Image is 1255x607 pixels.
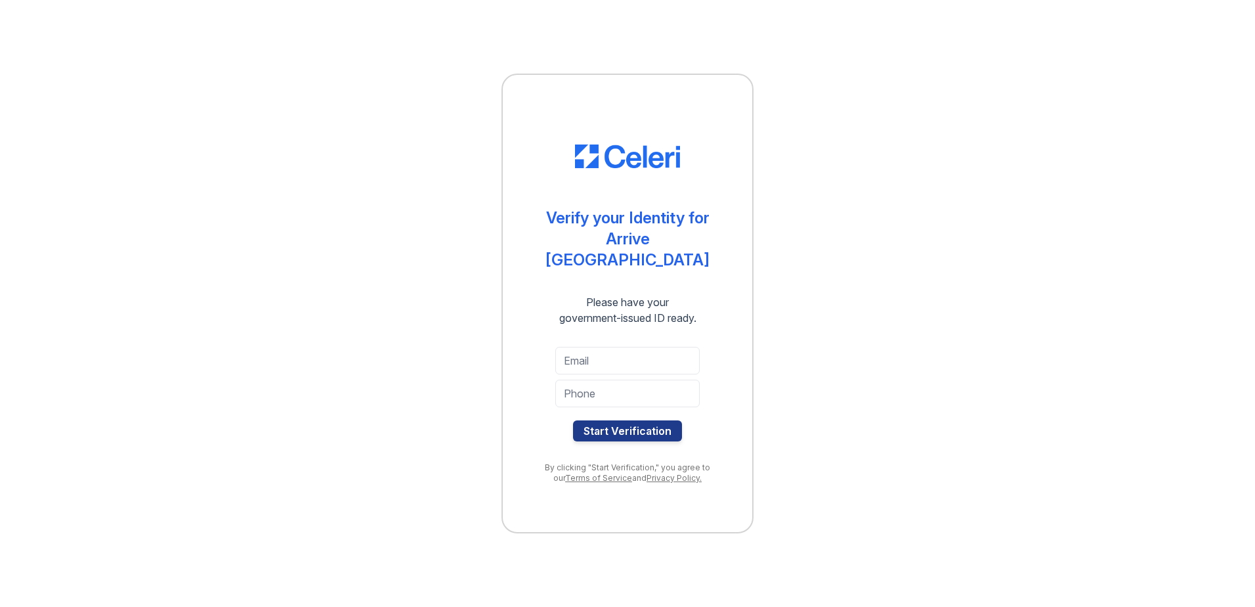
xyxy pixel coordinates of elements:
input: Email [555,347,700,374]
input: Phone [555,380,700,407]
a: Privacy Policy. [647,473,702,483]
div: By clicking "Start Verification," you agree to our and [529,462,726,483]
button: Start Verification [573,420,682,441]
div: Please have your government-issued ID ready. [536,294,720,326]
a: Terms of Service [565,473,632,483]
img: CE_Logo_Blue-a8612792a0a2168367f1c8372b55b34899dd931a85d93a1a3d3e32e68fde9ad4.png [575,145,680,168]
div: Verify your Identity for Arrive [GEOGRAPHIC_DATA] [529,208,726,271]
